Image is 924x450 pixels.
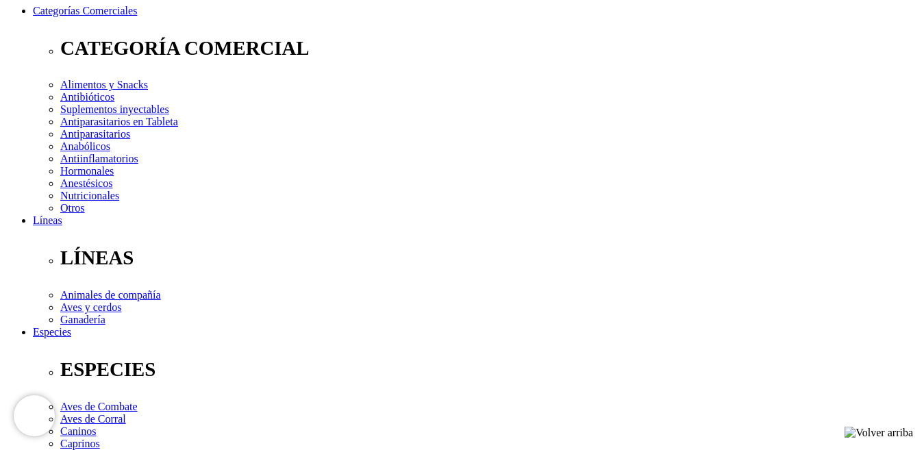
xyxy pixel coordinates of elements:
a: Anabólicos [60,140,110,152]
a: Anestésicos [60,177,112,189]
a: Otros [60,202,85,214]
a: Antibióticos [60,91,114,103]
a: Aves de Corral [60,413,126,425]
a: Categorías Comerciales [33,5,137,16]
iframe: Brevo live chat [14,395,55,436]
a: Líneas [33,214,62,226]
a: Antiinflamatorios [60,153,138,164]
a: Aves de Combate [60,401,138,412]
p: LÍNEAS [60,247,919,269]
img: Volver arriba [845,427,913,439]
a: Nutricionales [60,190,119,201]
a: Caprinos [60,438,100,449]
a: Alimentos y Snacks [60,79,148,90]
a: Animales de compañía [60,289,161,301]
a: Hormonales [60,165,114,177]
p: ESPECIES [60,358,919,381]
a: Especies [33,326,71,338]
a: Aves y cerdos [60,301,121,313]
a: Caninos [60,425,96,437]
a: Antiparasitarios en Tableta [60,116,178,127]
a: Antiparasitarios [60,128,130,140]
a: Ganadería [60,314,105,325]
a: Suplementos inyectables [60,103,169,115]
p: CATEGORÍA COMERCIAL [60,37,919,60]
